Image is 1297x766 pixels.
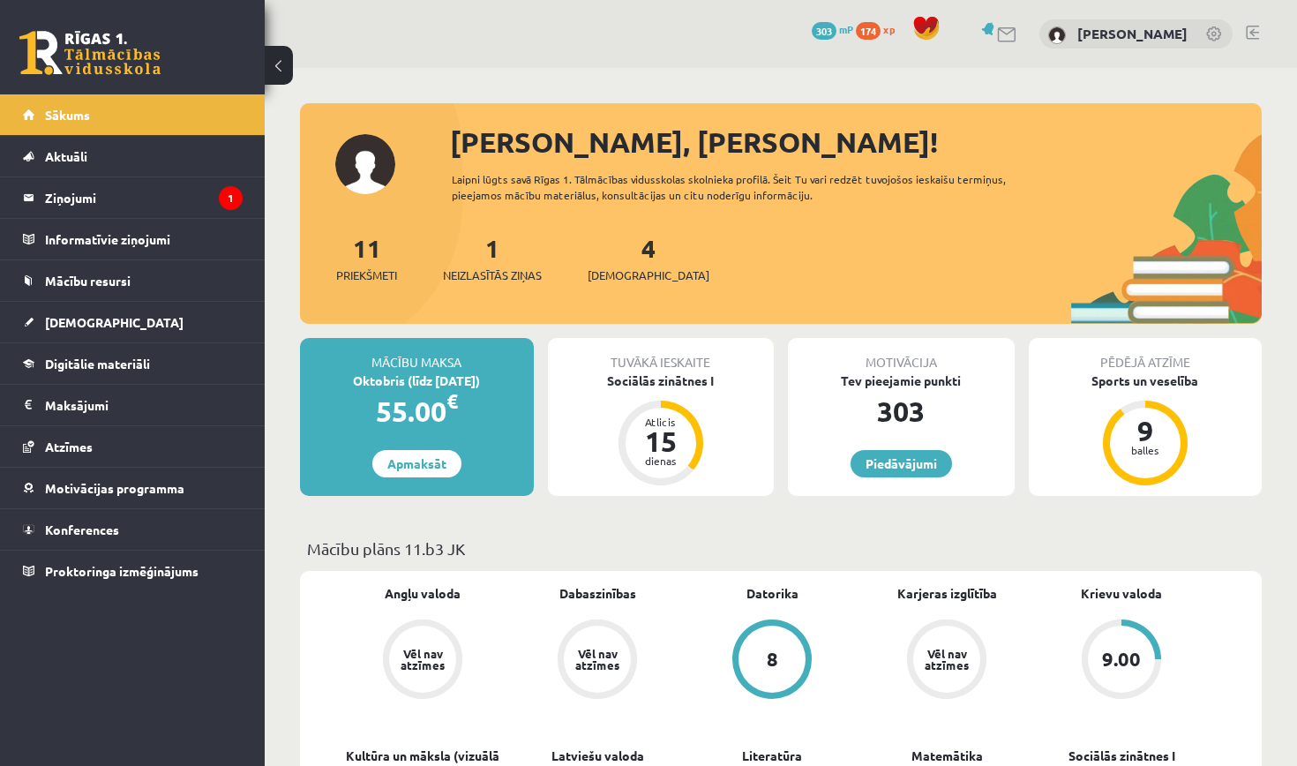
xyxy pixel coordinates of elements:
span: [DEMOGRAPHIC_DATA] [588,267,709,284]
a: Aktuāli [23,136,243,176]
a: 174 xp [856,22,903,36]
legend: Maksājumi [45,385,243,425]
div: Tev pieejamie punkti [788,372,1015,390]
span: [DEMOGRAPHIC_DATA] [45,314,184,330]
a: Sports un veselība 9 balles [1029,372,1263,488]
span: 303 [812,22,836,40]
div: Mācību maksa [300,338,534,372]
p: Mācību plāns 11.b3 JK [307,537,1255,560]
div: 9 [1119,417,1172,445]
a: [DEMOGRAPHIC_DATA] [23,302,243,342]
a: Datorika [746,584,798,603]
a: Sociālās zinātnes I [1068,747,1175,765]
a: [PERSON_NAME] [1077,25,1188,42]
span: Mācību resursi [45,273,131,289]
div: 8 [767,650,778,669]
i: 1 [219,186,243,210]
a: Sociālās zinātnes I Atlicis 15 dienas [548,372,775,488]
div: Vēl nav atzīmes [398,648,447,671]
a: Apmaksāt [372,450,461,477]
a: Krievu valoda [1081,584,1162,603]
div: Pēdējā atzīme [1029,338,1263,372]
div: Atlicis [634,417,687,427]
a: Latviešu valoda [551,747,644,765]
a: Mācību resursi [23,260,243,301]
a: Ziņojumi1 [23,177,243,218]
div: 9.00 [1102,650,1141,669]
span: Digitālie materiāli [45,356,150,372]
span: 174 [856,22,881,40]
a: 1Neizlasītās ziņas [443,232,542,284]
div: 55.00 [300,390,534,432]
span: mP [839,22,853,36]
div: balles [1119,445,1172,455]
div: Sociālās zinātnes I [548,372,775,390]
a: Digitālie materiāli [23,343,243,384]
a: Maksājumi [23,385,243,425]
div: 303 [788,390,1015,432]
a: Atzīmes [23,426,243,467]
div: [PERSON_NAME], [PERSON_NAME]! [450,121,1262,163]
a: Rīgas 1. Tālmācības vidusskola [19,31,161,75]
span: Aktuāli [45,148,87,164]
div: Oktobris (līdz [DATE]) [300,372,534,390]
div: Laipni lūgts savā Rīgas 1. Tālmācības vidusskolas skolnieka profilā. Šeit Tu vari redzēt tuvojošo... [452,171,1029,203]
a: 4[DEMOGRAPHIC_DATA] [588,232,709,284]
a: Vēl nav atzīmes [335,620,510,702]
span: Atzīmes [45,439,93,454]
img: Nikola Zemzare [1048,26,1066,44]
div: Motivācija [788,338,1015,372]
a: 303 mP [812,22,853,36]
div: dienas [634,455,687,466]
div: Tuvākā ieskaite [548,338,775,372]
div: Sports un veselība [1029,372,1263,390]
a: Karjeras izglītība [897,584,997,603]
a: 8 [685,620,859,702]
span: Sākums [45,107,90,123]
div: 15 [634,427,687,455]
a: Angļu valoda [385,584,461,603]
a: Matemātika [911,747,983,765]
span: Proktoringa izmēģinājums [45,563,199,579]
div: Vēl nav atzīmes [573,648,622,671]
a: Sākums [23,94,243,135]
span: Priekšmeti [336,267,397,284]
a: Vēl nav atzīmes [859,620,1034,702]
span: Konferences [45,522,119,537]
a: Konferences [23,509,243,550]
a: Literatūra [742,747,802,765]
legend: Informatīvie ziņojumi [45,219,243,259]
legend: Ziņojumi [45,177,243,218]
a: 11Priekšmeti [336,232,397,284]
a: Dabaszinības [559,584,636,603]
a: Vēl nav atzīmes [510,620,685,702]
a: Piedāvājumi [851,450,952,477]
a: 9.00 [1034,620,1209,702]
span: € [446,388,458,414]
a: Informatīvie ziņojumi [23,219,243,259]
a: Motivācijas programma [23,468,243,508]
div: Vēl nav atzīmes [922,648,971,671]
a: Proktoringa izmēģinājums [23,551,243,591]
span: Motivācijas programma [45,480,184,496]
span: xp [883,22,895,36]
span: Neizlasītās ziņas [443,267,542,284]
